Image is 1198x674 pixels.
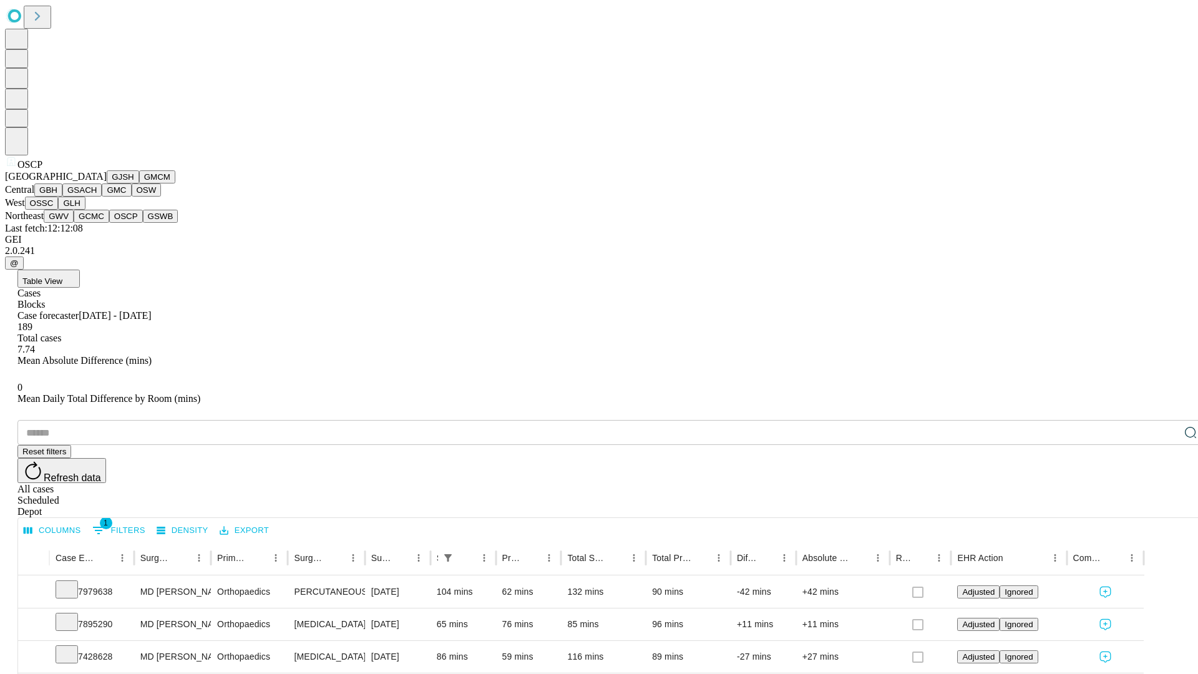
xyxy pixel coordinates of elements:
[502,553,522,563] div: Predicted In Room Duration
[693,549,710,567] button: Sort
[1000,650,1038,663] button: Ignored
[737,553,757,563] div: Difference
[344,549,362,567] button: Menu
[24,614,43,636] button: Expand
[190,549,208,567] button: Menu
[217,576,281,608] div: Orthopaedics
[852,549,869,567] button: Sort
[437,608,490,640] div: 65 mins
[371,553,391,563] div: Surgery Date
[1000,618,1038,631] button: Ignored
[34,183,62,197] button: GBH
[62,183,102,197] button: GSACH
[802,641,884,673] div: +27 mins
[17,344,35,354] span: 7.74
[802,553,850,563] div: Absolute Difference
[102,183,131,197] button: GMC
[962,587,995,597] span: Adjusted
[17,270,80,288] button: Table View
[1106,549,1123,567] button: Sort
[567,608,640,640] div: 85 mins
[437,576,490,608] div: 104 mins
[107,170,139,183] button: GJSH
[930,549,948,567] button: Menu
[567,641,640,673] div: 116 mins
[5,184,34,195] span: Central
[44,472,101,483] span: Refresh data
[79,310,151,321] span: [DATE] - [DATE]
[896,553,912,563] div: Resolved in EHR
[132,183,162,197] button: OSW
[1005,652,1033,662] span: Ignored
[217,608,281,640] div: Orthopaedics
[217,641,281,673] div: Orthopaedics
[502,576,555,608] div: 62 mins
[737,608,790,640] div: +11 mins
[439,549,457,567] button: Show filters
[96,549,114,567] button: Sort
[567,576,640,608] div: 132 mins
[957,553,1003,563] div: EHR Action
[437,641,490,673] div: 86 mins
[294,576,358,608] div: PERCUTANEOUS FIXATION CARPOMETACARPAL THUMB
[869,549,887,567] button: Menu
[153,521,212,540] button: Density
[1005,549,1022,567] button: Sort
[1000,585,1038,598] button: Ignored
[17,382,22,393] span: 0
[17,321,32,332] span: 189
[5,210,44,221] span: Northeast
[1123,549,1141,567] button: Menu
[802,576,884,608] div: +42 mins
[217,553,248,563] div: Primary Service
[74,210,109,223] button: GCMC
[17,458,106,483] button: Refresh data
[56,576,128,608] div: 7979638
[437,553,438,563] div: Scheduled In Room Duration
[371,576,424,608] div: [DATE]
[25,197,59,210] button: OSSC
[17,445,71,458] button: Reset filters
[56,553,95,563] div: Case Epic Id
[371,608,424,640] div: [DATE]
[17,310,79,321] span: Case forecaster
[140,608,205,640] div: MD [PERSON_NAME] Iii [PERSON_NAME]
[294,553,325,563] div: Surgery Name
[21,521,84,540] button: Select columns
[10,258,19,268] span: @
[523,549,540,567] button: Sort
[758,549,776,567] button: Sort
[652,553,691,563] div: Total Predicted Duration
[710,549,728,567] button: Menu
[652,608,724,640] div: 96 mins
[439,549,457,567] div: 1 active filter
[24,582,43,603] button: Expand
[1005,620,1033,629] span: Ignored
[802,608,884,640] div: +11 mins
[410,549,427,567] button: Menu
[5,223,83,233] span: Last fetch: 12:12:08
[5,197,25,208] span: West
[652,641,724,673] div: 89 mins
[140,553,172,563] div: Surgeon Name
[294,641,358,673] div: [MEDICAL_DATA] OR CAPSULE HAND OR FINGER
[5,245,1193,256] div: 2.0.241
[962,652,995,662] span: Adjusted
[17,355,152,366] span: Mean Absolute Difference (mins)
[100,517,112,529] span: 1
[22,276,62,286] span: Table View
[22,447,66,456] span: Reset filters
[267,549,285,567] button: Menu
[89,520,149,540] button: Show filters
[56,608,128,640] div: 7895290
[1073,553,1104,563] div: Comments
[625,549,643,567] button: Menu
[1046,549,1064,567] button: Menu
[5,256,24,270] button: @
[540,549,558,567] button: Menu
[173,549,190,567] button: Sort
[776,549,793,567] button: Menu
[17,159,42,170] span: OSCP
[140,641,205,673] div: MD [PERSON_NAME] Iii [PERSON_NAME]
[1005,587,1033,597] span: Ignored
